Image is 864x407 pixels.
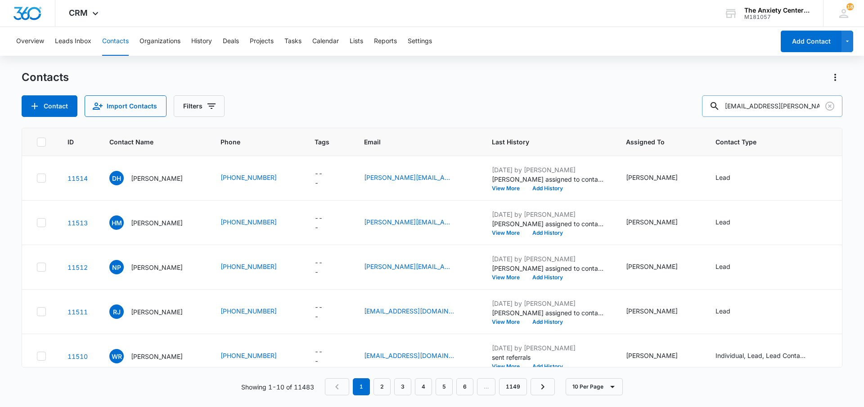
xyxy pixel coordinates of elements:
button: Tasks [284,27,301,56]
button: Import Contacts [85,95,166,117]
a: Page 5 [436,378,453,395]
span: Assigned To [626,137,681,147]
p: [PERSON_NAME] [131,263,183,272]
em: 1 [353,378,370,395]
button: View More [492,186,526,191]
div: --- [315,347,326,366]
div: Assigned To - Erika Marker - Select to Edit Field [626,306,694,317]
span: DH [109,171,124,185]
button: Add History [526,186,569,191]
div: Email - wrice1103@gmail.com - Select to Edit Field [364,351,470,362]
div: --- [315,302,326,321]
button: History [191,27,212,56]
span: CRM [69,8,88,18]
div: Assigned To - Erika Marker - Select to Edit Field [626,351,694,362]
div: Tags - - Select to Edit Field [315,258,342,277]
a: Page 1149 [499,378,527,395]
button: Overview [16,27,44,56]
a: [PHONE_NUMBER] [220,173,277,182]
a: Navigate to contact details page for Nickie Perry Johnson [67,264,88,271]
div: Assigned To - Erika Marker - Select to Edit Field [626,262,694,273]
div: Email - nickie.perry@yahoo.com - Select to Edit Field [364,262,470,273]
div: Lead [715,262,730,271]
span: Contact Type [715,137,809,147]
span: Last History [492,137,591,147]
button: Projects [250,27,274,56]
div: Assigned To - Taylor Gaughan - Select to Edit Field [626,217,694,228]
h1: Contacts [22,71,69,84]
a: Navigate to contact details page for Heather Marsh [67,219,88,227]
span: Contact Name [109,137,186,147]
span: HM [109,215,124,230]
p: [PERSON_NAME] assigned to contact. [492,308,604,318]
p: [DATE] by [PERSON_NAME] [492,165,604,174]
div: Email - rjharman13@gmail.com - Select to Edit Field [364,306,470,317]
div: Phone - (816) 419-4361 - Select to Edit Field [220,351,293,362]
a: [PHONE_NUMBER] [220,306,277,316]
div: Contact Name - Nickie Perry Johnson - Select to Edit Field [109,260,199,274]
div: Phone - (660) 651-4502 - Select to Edit Field [220,306,293,317]
p: [DATE] by [PERSON_NAME] [492,343,604,353]
button: Clear [823,99,837,113]
a: [EMAIL_ADDRESS][DOMAIN_NAME] [364,306,454,316]
p: [PERSON_NAME] [131,352,183,361]
button: Add History [526,275,569,280]
div: --- [315,169,326,188]
div: [PERSON_NAME] [626,217,678,227]
a: [PHONE_NUMBER] [220,217,277,227]
a: [PHONE_NUMBER] [220,262,277,271]
button: Settings [408,27,432,56]
p: [PERSON_NAME] assigned to contact. [492,264,604,273]
a: [EMAIL_ADDRESS][DOMAIN_NAME] [364,351,454,360]
nav: Pagination [325,378,555,395]
a: Page 3 [394,378,411,395]
span: WR [109,349,124,363]
a: Next Page [531,378,555,395]
button: Add History [526,319,569,325]
a: Page 4 [415,378,432,395]
span: Tags [315,137,329,147]
button: Lists [350,27,363,56]
button: Add Contact [781,31,841,52]
button: Calendar [312,27,339,56]
div: Lead [715,217,730,227]
div: Contact Type - Lead - Select to Edit Field [715,306,747,317]
p: sent referrals [492,353,604,362]
div: Phone - (816) 309-4414 - Select to Edit Field [220,173,293,183]
button: View More [492,364,526,369]
button: 10 Per Page [566,378,623,395]
button: Deals [223,27,239,56]
p: [PERSON_NAME] [131,307,183,317]
a: [PHONE_NUMBER] [220,351,277,360]
div: [PERSON_NAME] [626,173,678,182]
a: Page 2 [373,378,391,395]
a: Page 6 [456,378,473,395]
div: account id [744,14,810,20]
div: Tags - - Select to Edit Field [315,169,342,188]
div: [PERSON_NAME] [626,351,678,360]
div: --- [315,213,326,232]
a: [PERSON_NAME][EMAIL_ADDRESS][DOMAIN_NAME] [364,217,454,227]
div: Phone - (913) 634-0280 - Select to Edit Field [220,262,293,273]
span: 18 [846,3,854,10]
div: [PERSON_NAME] [626,262,678,271]
a: [PERSON_NAME][EMAIL_ADDRESS][DOMAIN_NAME] [364,173,454,182]
a: Navigate to contact details page for Wendy Rice [67,353,88,360]
div: Contact Name - Heather Marsh - Select to Edit Field [109,215,199,230]
div: Tags - - Select to Edit Field [315,347,342,366]
p: [DATE] by [PERSON_NAME] [492,254,604,264]
span: Email [364,137,457,147]
span: Phone [220,137,280,147]
button: View More [492,230,526,236]
div: Contact Type - Individual, Lead, Lead Contacted - Select to Edit Field [715,351,822,362]
a: Navigate to contact details page for Robin Joelle Harman [67,308,88,316]
div: Email - dhall@spencerfane.com - Select to Edit Field [364,173,470,183]
button: Filters [174,95,225,117]
div: Contact Name - Dustin Hall - Select to Edit Field [109,171,199,185]
div: Contact Type - Lead - Select to Edit Field [715,217,747,228]
div: Contact Type - Lead - Select to Edit Field [715,262,747,273]
p: [PERSON_NAME] [131,218,183,228]
a: [PERSON_NAME][EMAIL_ADDRESS][PERSON_NAME][DOMAIN_NAME] [364,262,454,271]
button: Add History [526,364,569,369]
p: [PERSON_NAME] assigned to contact. [492,219,604,228]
